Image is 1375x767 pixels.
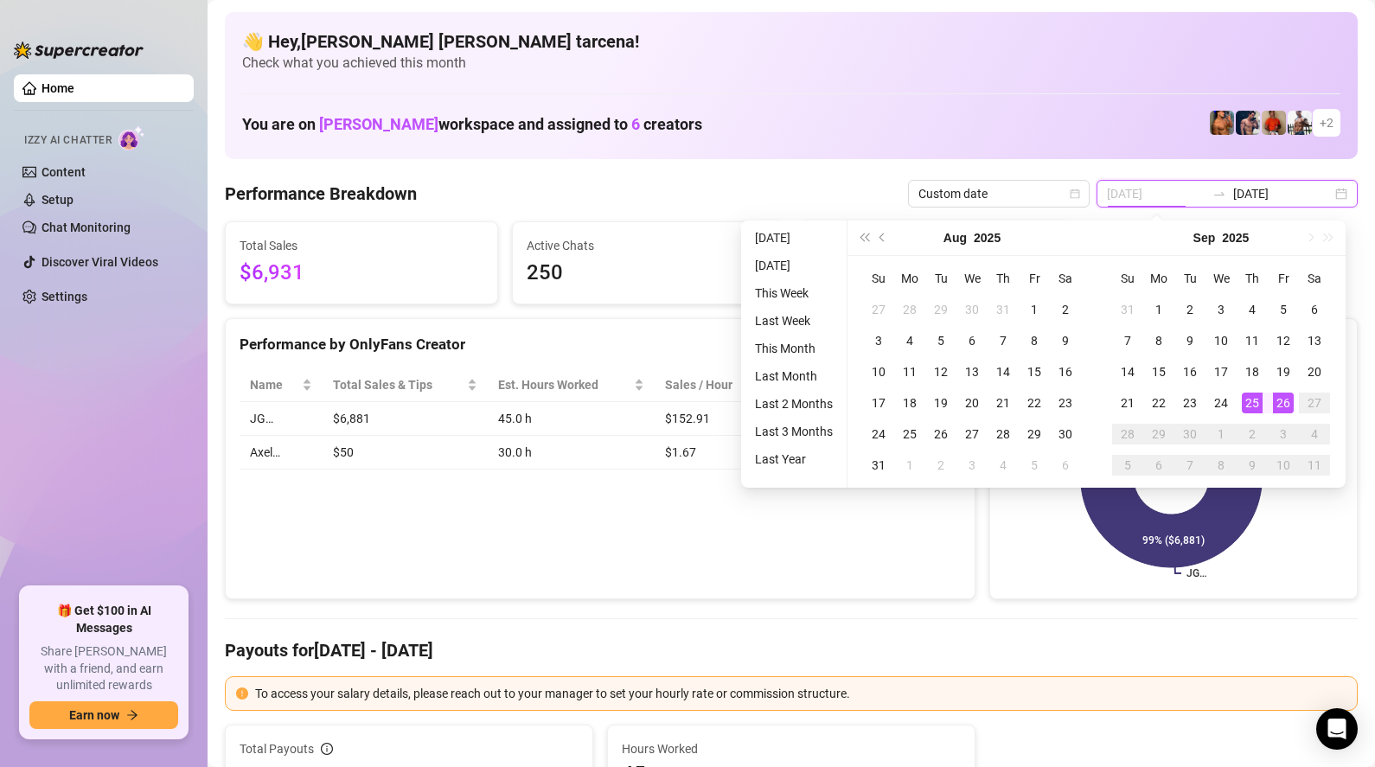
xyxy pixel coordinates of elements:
[1237,263,1268,294] th: Th
[894,387,925,419] td: 2025-08-18
[988,294,1019,325] td: 2025-07-31
[1211,424,1231,444] div: 1
[1148,393,1169,413] div: 22
[240,333,961,356] div: Performance by OnlyFans Creator
[931,424,951,444] div: 26
[1237,450,1268,481] td: 2025-10-09
[1268,450,1299,481] td: 2025-10-10
[1273,424,1294,444] div: 3
[1268,419,1299,450] td: 2025-10-03
[1242,299,1263,320] div: 4
[1180,393,1200,413] div: 23
[1268,325,1299,356] td: 2025-09-12
[1180,361,1200,382] div: 16
[240,368,323,402] th: Name
[1180,455,1200,476] div: 7
[1112,263,1143,294] th: Su
[1299,263,1330,294] th: Sa
[863,419,894,450] td: 2025-08-24
[323,436,488,470] td: $50
[894,450,925,481] td: 2025-09-01
[1148,299,1169,320] div: 1
[988,450,1019,481] td: 2025-09-04
[1107,184,1206,203] input: Start date
[956,387,988,419] td: 2025-08-20
[1273,455,1294,476] div: 10
[1304,361,1325,382] div: 20
[956,294,988,325] td: 2025-07-30
[1112,419,1143,450] td: 2025-09-28
[42,81,74,95] a: Home
[42,165,86,179] a: Content
[1210,111,1234,135] img: JG
[962,393,982,413] div: 20
[988,387,1019,419] td: 2025-08-21
[988,325,1019,356] td: 2025-08-07
[319,115,438,133] span: [PERSON_NAME]
[655,402,781,436] td: $152.91
[655,436,781,470] td: $1.67
[1024,299,1045,320] div: 1
[1050,387,1081,419] td: 2025-08-23
[14,42,144,59] img: logo-BBDzfeDw.svg
[956,356,988,387] td: 2025-08-13
[1304,455,1325,476] div: 11
[1117,330,1138,351] div: 7
[29,701,178,729] button: Earn nowarrow-right
[1206,419,1237,450] td: 2025-10-01
[655,368,781,402] th: Sales / Hour
[240,402,323,436] td: JG…
[748,227,840,248] li: [DATE]
[1212,187,1226,201] span: to
[993,455,1014,476] div: 4
[1222,221,1249,255] button: Choose a year
[333,375,464,394] span: Total Sales & Tips
[527,257,771,290] span: 250
[931,361,951,382] div: 12
[748,310,840,331] li: Last Week
[1050,325,1081,356] td: 2025-08-09
[1180,424,1200,444] div: 30
[1055,424,1076,444] div: 30
[1242,393,1263,413] div: 25
[236,687,248,700] span: exclamation-circle
[1117,299,1138,320] div: 31
[931,299,951,320] div: 29
[488,402,654,436] td: 45.0 h
[498,375,630,394] div: Est. Hours Worked
[1206,325,1237,356] td: 2025-09-10
[1112,450,1143,481] td: 2025-10-05
[1211,330,1231,351] div: 10
[974,221,1001,255] button: Choose a year
[868,455,889,476] div: 31
[925,325,956,356] td: 2025-08-05
[1055,330,1076,351] div: 9
[1055,361,1076,382] div: 16
[1299,325,1330,356] td: 2025-09-13
[1268,356,1299,387] td: 2025-09-19
[1304,424,1325,444] div: 4
[1262,111,1286,135] img: Justin
[631,115,640,133] span: 6
[1211,299,1231,320] div: 3
[993,393,1014,413] div: 21
[321,743,333,755] span: info-circle
[1273,330,1294,351] div: 12
[1174,387,1206,419] td: 2025-09-23
[1236,111,1260,135] img: Axel
[1242,361,1263,382] div: 18
[962,455,982,476] div: 3
[1050,263,1081,294] th: Sa
[1143,356,1174,387] td: 2025-09-15
[1112,294,1143,325] td: 2025-08-31
[1206,263,1237,294] th: We
[1024,424,1045,444] div: 29
[931,330,951,351] div: 5
[1019,356,1050,387] td: 2025-08-15
[918,181,1079,207] span: Custom date
[1117,393,1138,413] div: 21
[1174,294,1206,325] td: 2025-09-02
[1112,325,1143,356] td: 2025-09-07
[1148,455,1169,476] div: 6
[1055,393,1076,413] div: 23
